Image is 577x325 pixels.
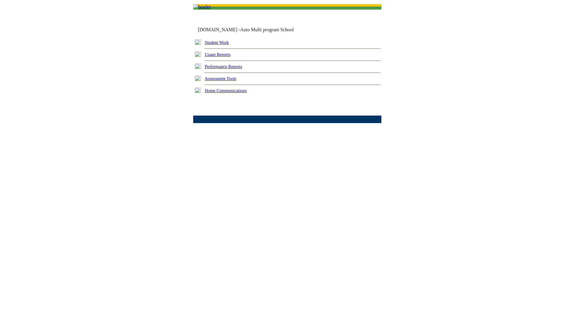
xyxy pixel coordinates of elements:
[195,76,201,81] img: plus.gif
[195,39,201,45] img: plus.gif
[205,40,229,45] a: Student Work
[198,27,308,32] td: [DOMAIN_NAME] -
[205,52,230,57] a: Usage Reports
[240,27,294,32] nobr: Auto Multi program School
[205,76,236,81] a: Assessment Tools
[195,51,201,57] img: plus.gif
[195,88,201,93] img: plus.gif
[195,63,201,69] img: plus.gif
[193,4,211,10] img: header
[205,88,247,93] a: Home Communications
[205,64,242,69] a: Performance Reports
